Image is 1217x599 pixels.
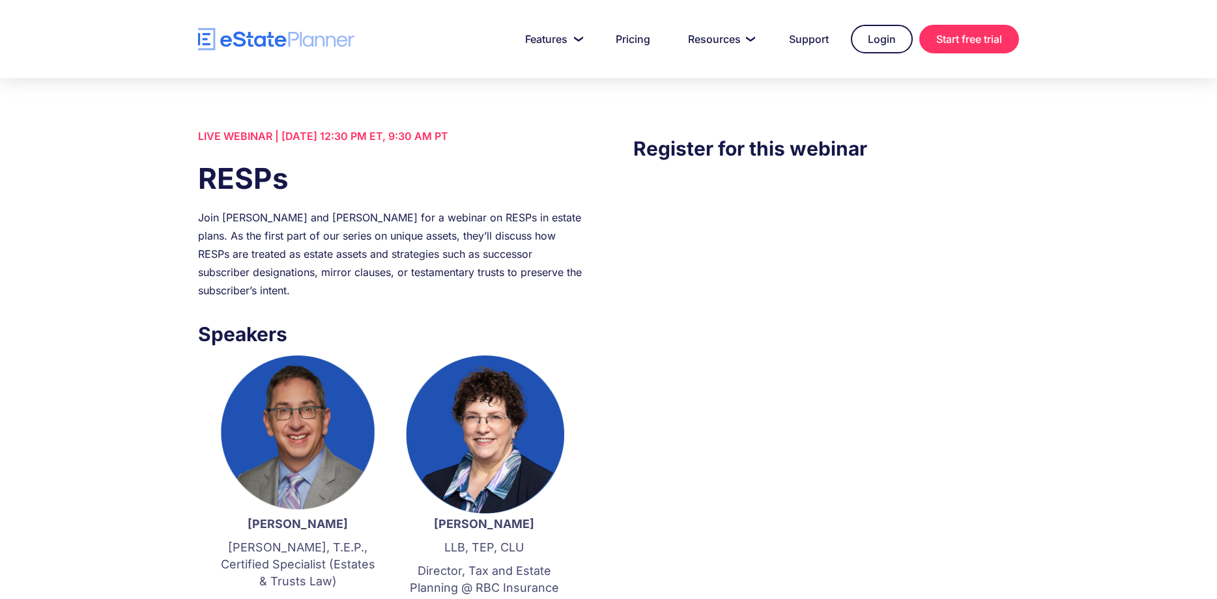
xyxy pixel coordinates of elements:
a: Features [509,26,594,52]
strong: [PERSON_NAME] [248,517,348,531]
a: Start free trial [919,25,1019,53]
a: Pricing [600,26,666,52]
a: Login [851,25,913,53]
h3: Register for this webinar [633,133,1019,163]
a: Resources [672,26,767,52]
strong: [PERSON_NAME] [434,517,534,531]
a: home [198,28,354,51]
h3: Speakers [198,319,584,349]
p: Director, Tax and Estate Planning @ RBC Insurance [404,563,564,596]
p: LLB, TEP, CLU [404,539,564,556]
h1: RESPs [198,158,584,199]
div: Join [PERSON_NAME] and [PERSON_NAME] for a webinar on RESPs in estate plans. As the first part of... [198,208,584,299]
a: Support [773,26,844,52]
iframe: Form 0 [633,189,1019,423]
div: LIVE WEBINAR | [DATE] 12:30 PM ET, 9:30 AM PT [198,127,584,145]
p: [PERSON_NAME], T.E.P., Certified Specialist (Estates & Trusts Law) [218,539,378,590]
